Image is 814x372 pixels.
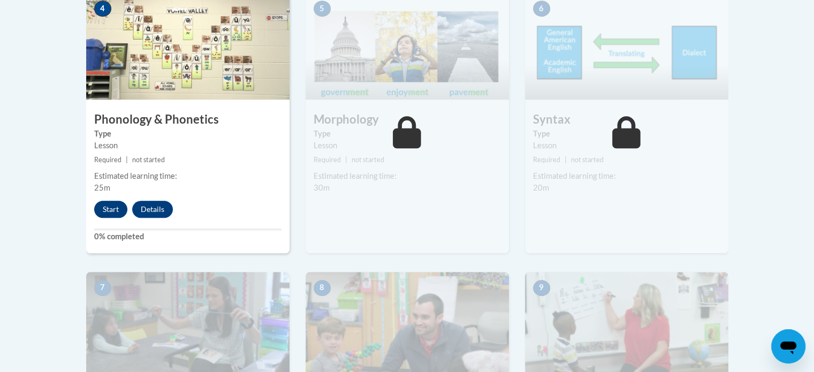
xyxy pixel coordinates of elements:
button: Details [132,201,173,218]
span: 7 [94,280,111,296]
span: | [345,156,347,164]
iframe: Button to launch messaging window [771,329,805,363]
div: Estimated learning time: [94,170,282,182]
span: 8 [314,280,331,296]
div: Lesson [314,140,501,151]
span: not started [571,156,604,164]
span: Required [94,156,121,164]
span: | [126,156,128,164]
span: 4 [94,1,111,17]
button: Start [94,201,127,218]
h3: Syntax [525,111,728,128]
div: Estimated learning time: [533,170,720,182]
div: Estimated learning time: [314,170,501,182]
span: not started [352,156,384,164]
span: | [565,156,567,164]
label: Type [533,128,720,140]
span: 20m [533,183,549,192]
span: 30m [314,183,330,192]
label: Type [94,128,282,140]
span: Required [533,156,560,164]
h3: Morphology [306,111,509,128]
div: Lesson [94,140,282,151]
div: Lesson [533,140,720,151]
span: Required [314,156,341,164]
label: Type [314,128,501,140]
span: 6 [533,1,550,17]
h3: Phonology & Phonetics [86,111,290,128]
span: 9 [533,280,550,296]
span: 25m [94,183,110,192]
span: 5 [314,1,331,17]
span: not started [132,156,165,164]
label: 0% completed [94,231,282,242]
